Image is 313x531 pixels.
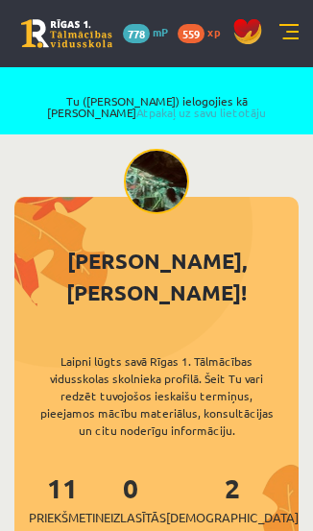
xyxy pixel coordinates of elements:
div: [PERSON_NAME], [PERSON_NAME]! [14,245,299,308]
span: 559 [178,24,205,43]
div: Laipni lūgts savā Rīgas 1. Tālmācības vidusskolas skolnieka profilā. Šeit Tu vari redzēt tuvojošo... [14,352,299,439]
span: mP [153,24,168,39]
a: 2[DEMOGRAPHIC_DATA] [166,471,299,527]
img: Marta Cekula [124,149,189,214]
a: Rīgas 1. Tālmācības vidusskola [21,19,112,48]
a: 11Priekšmeti [29,471,95,527]
span: 778 [123,24,150,43]
span: Tu ([PERSON_NAME]) ielogojies kā [PERSON_NAME] [32,95,282,118]
a: Atpakaļ uz savu lietotāju [136,105,266,120]
span: xp [207,24,220,39]
span: [DEMOGRAPHIC_DATA] [166,508,299,527]
span: Priekšmeti [29,508,95,527]
a: 559 xp [178,24,229,39]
